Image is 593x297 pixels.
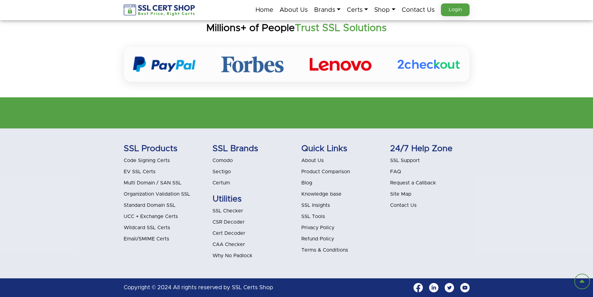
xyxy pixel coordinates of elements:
a: Login [441,3,470,16]
a: EV SSL Certs [124,169,155,174]
img: Checkout [398,60,460,69]
a: Refund Policy [301,236,334,241]
h2: Millions+ of People [124,22,470,35]
a: Multi Domain / SAN SSL [124,180,181,185]
a: SSL Support [390,158,420,163]
a: FAQ [390,169,401,174]
a: Cert Decoder [213,231,245,236]
img: Forbes [221,56,284,72]
a: Code Signing Certs [124,158,170,163]
a: Standard Domain SSL [124,203,175,208]
a: Privacy Policy [301,225,334,230]
a: Sectigo [213,169,231,174]
a: Contact Us [402,3,435,16]
a: Product Comparison [301,169,350,174]
img: paypal [133,57,195,72]
a: Why No Padlock [213,253,252,258]
a: SSL Checker [213,208,243,213]
a: Email/SMIME Certs [124,236,169,241]
a: Organization Validation SSL [124,192,190,197]
img: sslcertshop-logo [124,4,196,16]
p: Copyright © 2024 All rights reserved by SSL Certs Shop [124,284,273,292]
a: About Us [301,158,324,163]
h5: Utilities [213,194,292,204]
a: Terms & Conditions [301,248,348,253]
a: Brands [314,3,341,16]
h5: Quick Links [301,144,381,154]
a: Request a Callback [390,180,436,185]
a: Site Map [390,192,411,197]
a: Knowledge base [301,192,342,197]
a: SSL Insights [301,203,330,208]
a: Certum [213,180,230,185]
a: Shop [374,3,395,16]
strong: Trust SSL Solutions [295,23,387,33]
h5: SSL Brands [213,144,292,154]
a: Certs [347,3,368,16]
h5: 24/7 Help Zone [390,144,470,154]
a: CSR Decoder [213,220,245,225]
a: SSL Tools [301,214,325,219]
img: lenovo [309,58,372,71]
a: Contact Us [390,203,417,208]
a: About Us [280,3,308,16]
a: Comodo [213,158,233,163]
h5: SSL Products [124,144,203,154]
a: Home [256,3,273,16]
a: UCC + Exchange Certs [124,214,178,219]
a: Blog [301,180,312,185]
a: Wildcard SSL Certs [124,225,170,230]
a: CAA Checker [213,242,245,247]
